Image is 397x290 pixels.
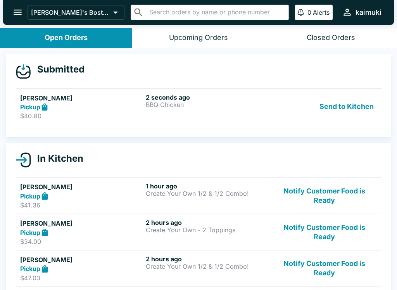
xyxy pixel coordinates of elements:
[146,263,268,270] p: Create Your Own 1/2 & 1/2 Combo!
[146,255,268,263] h6: 2 hours ago
[20,265,40,273] strong: Pickup
[31,153,83,164] h4: In Kitchen
[20,255,143,264] h5: [PERSON_NAME]
[356,8,381,17] div: kaimuki
[146,190,268,197] p: Create Your Own 1/2 & 1/2 Combo!
[20,192,40,200] strong: Pickup
[20,103,40,111] strong: Pickup
[20,112,143,120] p: $40.80
[20,238,143,245] p: $34.00
[16,177,381,214] a: [PERSON_NAME]Pickup$41.361 hour agoCreate Your Own 1/2 & 1/2 Combo!Notify Customer Food is Ready
[20,274,143,282] p: $47.03
[272,219,377,245] button: Notify Customer Food is Ready
[20,219,143,228] h5: [PERSON_NAME]
[316,93,377,120] button: Send to Kitchen
[16,214,381,250] a: [PERSON_NAME]Pickup$34.002 hours agoCreate Your Own - 2 ToppingsNotify Customer Food is Ready
[169,33,228,42] div: Upcoming Orders
[147,7,285,18] input: Search orders by name or phone number
[313,9,330,16] p: Alerts
[28,5,124,20] button: [PERSON_NAME]'s Boston Pizza
[16,250,381,287] a: [PERSON_NAME]Pickup$47.032 hours agoCreate Your Own 1/2 & 1/2 Combo!Notify Customer Food is Ready
[272,255,377,282] button: Notify Customer Food is Ready
[146,219,268,226] h6: 2 hours ago
[272,182,377,209] button: Notify Customer Food is Ready
[45,33,88,42] div: Open Orders
[307,9,311,16] p: 0
[31,64,85,75] h4: Submitted
[146,226,268,233] p: Create Your Own - 2 Toppings
[20,229,40,236] strong: Pickup
[146,182,268,190] h6: 1 hour ago
[8,2,28,22] button: open drawer
[20,201,143,209] p: $41.36
[146,93,268,101] h6: 2 seconds ago
[20,182,143,192] h5: [PERSON_NAME]
[16,88,381,125] a: [PERSON_NAME]Pickup$40.802 seconds agoBBQ ChickenSend to Kitchen
[339,4,385,21] button: kaimuki
[146,101,268,108] p: BBQ Chicken
[307,33,355,42] div: Closed Orders
[31,9,110,16] p: [PERSON_NAME]'s Boston Pizza
[20,93,143,103] h5: [PERSON_NAME]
